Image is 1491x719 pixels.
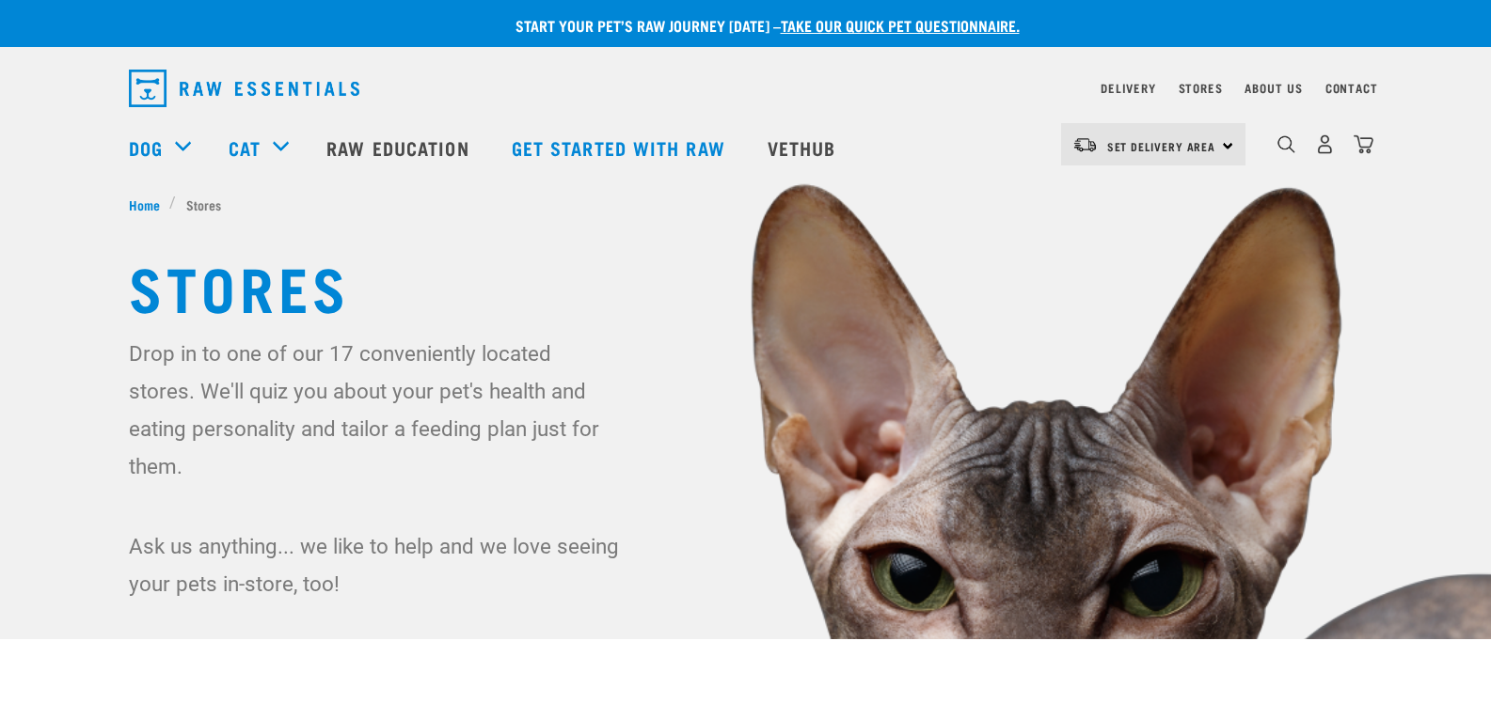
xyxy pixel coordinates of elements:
[129,527,623,602] p: Ask us anything... we like to help and we love seeing your pets in-store, too!
[1179,85,1223,91] a: Stores
[1315,134,1335,154] img: user.png
[229,133,261,162] a: Cat
[129,252,1363,320] h1: Stores
[129,133,163,162] a: Dog
[129,195,160,214] span: Home
[129,195,1363,214] nav: breadcrumbs
[129,70,359,107] img: Raw Essentials Logo
[1101,85,1155,91] a: Delivery
[129,335,623,485] p: Drop in to one of our 17 conveniently located stores. We'll quiz you about your pet's health and ...
[1277,135,1295,153] img: home-icon-1@2x.png
[129,195,170,214] a: Home
[308,110,492,185] a: Raw Education
[1354,134,1373,154] img: home-icon@2x.png
[1072,136,1098,153] img: van-moving.png
[1325,85,1378,91] a: Contact
[493,110,749,185] a: Get started with Raw
[1107,143,1216,149] span: Set Delivery Area
[1245,85,1302,91] a: About Us
[781,21,1020,29] a: take our quick pet questionnaire.
[749,110,860,185] a: Vethub
[114,62,1378,115] nav: dropdown navigation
